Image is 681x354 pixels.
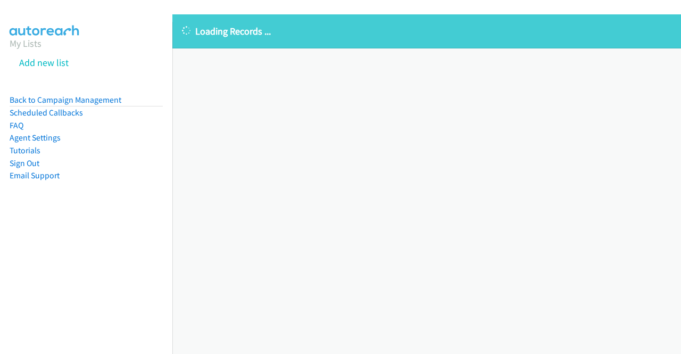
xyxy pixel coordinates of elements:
a: Add new list [19,56,69,69]
a: Back to Campaign Management [10,95,121,105]
a: FAQ [10,120,23,130]
a: Email Support [10,170,60,180]
a: Scheduled Callbacks [10,108,83,118]
a: Sign Out [10,158,39,168]
a: My Lists [10,37,41,50]
a: Tutorials [10,145,40,155]
p: Loading Records ... [182,24,671,38]
a: Agent Settings [10,133,61,143]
